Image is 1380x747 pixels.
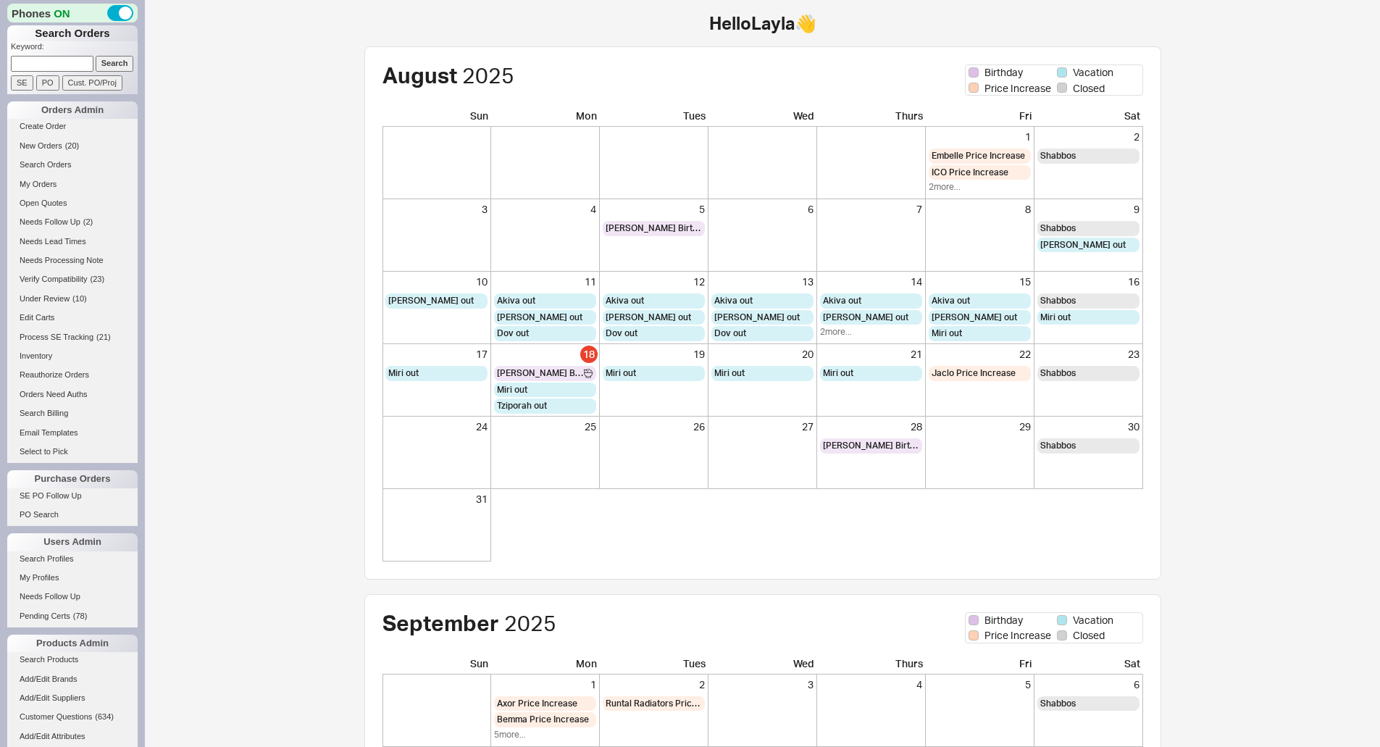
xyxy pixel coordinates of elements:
[497,384,527,396] span: Miri out
[306,14,1219,32] h1: Hello Layla 👋
[65,141,80,150] span: ( 20 )
[603,347,705,362] div: 19
[497,698,577,710] span: Axor Price Increase
[491,109,600,127] div: Mon
[7,101,138,119] div: Orders Admin
[606,312,691,324] span: [PERSON_NAME] out
[62,75,122,91] input: Cust. PO/Proj
[385,275,488,289] div: 10
[932,167,1008,179] span: ICO Price Increase
[7,533,138,551] div: Users Admin
[984,81,1051,96] span: Price Increase
[600,109,708,127] div: Tues
[7,291,138,306] a: Under Review(10)
[382,62,457,88] span: August
[1037,677,1139,692] div: 6
[73,612,88,620] span: ( 78 )
[7,444,138,459] a: Select to Pick
[385,347,488,362] div: 17
[711,347,814,362] div: 20
[11,41,138,56] p: Keyword:
[1073,613,1113,627] span: Vacation
[1040,440,1076,452] span: Shabbos
[7,387,138,402] a: Orders Need Auths
[382,656,491,675] div: Sun
[1073,628,1105,643] span: Closed
[1037,130,1139,144] div: 2
[820,677,922,692] div: 4
[932,327,962,340] span: Miri out
[7,425,138,441] a: Email Templates
[491,656,600,675] div: Mon
[603,420,705,434] div: 26
[11,75,33,91] input: SE
[20,256,104,264] span: Needs Processing Note
[7,157,138,172] a: Search Orders
[382,109,491,127] div: Sun
[497,312,582,324] span: [PERSON_NAME] out
[96,56,134,71] input: Search
[820,347,922,362] div: 21
[7,25,138,41] h1: Search Orders
[711,677,814,692] div: 3
[7,690,138,706] a: Add/Edit Suppliers
[929,181,1031,193] div: 2 more...
[497,714,589,726] span: Bemma Price Increase
[823,367,853,380] span: Miri out
[603,677,705,692] div: 2
[603,275,705,289] div: 12
[497,295,535,307] span: Akiva out
[823,295,861,307] span: Akiva out
[1040,222,1076,235] span: Shabbos
[388,295,474,307] span: [PERSON_NAME] out
[7,470,138,488] div: Purchase Orders
[7,551,138,567] a: Search Profiles
[606,222,702,235] span: [PERSON_NAME] Birthday
[20,712,92,721] span: Customer Questions
[1040,367,1076,380] span: Shabbos
[20,141,62,150] span: New Orders
[820,275,922,289] div: 14
[711,420,814,434] div: 27
[932,312,1017,324] span: [PERSON_NAME] out
[494,202,596,217] div: 4
[7,272,138,287] a: Verify Compatibility(23)
[7,652,138,667] a: Search Products
[385,420,488,434] div: 24
[606,698,702,710] span: Runtal Radiators Price Increase
[7,119,138,134] a: Create Order
[494,275,596,289] div: 11
[929,130,1031,144] div: 1
[497,367,585,380] span: [PERSON_NAME] Birthday
[7,367,138,383] a: Reauthorize Orders
[95,712,114,721] span: ( 634 )
[91,275,105,283] span: ( 23 )
[926,109,1034,127] div: Fri
[606,295,644,307] span: Akiva out
[382,609,499,636] span: September
[7,589,138,604] a: Needs Follow Up
[1073,81,1105,96] span: Closed
[1040,295,1076,307] span: Shabbos
[1034,656,1143,675] div: Sat
[7,310,138,325] a: Edit Carts
[820,202,922,217] div: 7
[929,347,1031,362] div: 22
[932,295,970,307] span: Akiva out
[7,349,138,364] a: Inventory
[714,295,753,307] span: Akiva out
[711,202,814,217] div: 6
[1034,109,1143,127] div: Sat
[1040,312,1071,324] span: Miri out
[83,217,93,226] span: ( 2 )
[1037,275,1139,289] div: 16
[388,367,419,380] span: Miri out
[926,656,1034,675] div: Fri
[494,677,596,692] div: 1
[36,75,59,91] input: PO
[714,312,800,324] span: [PERSON_NAME] out
[606,327,637,340] span: Dov out
[606,367,636,380] span: Miri out
[7,4,138,22] div: Phones
[494,729,596,741] div: 5 more...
